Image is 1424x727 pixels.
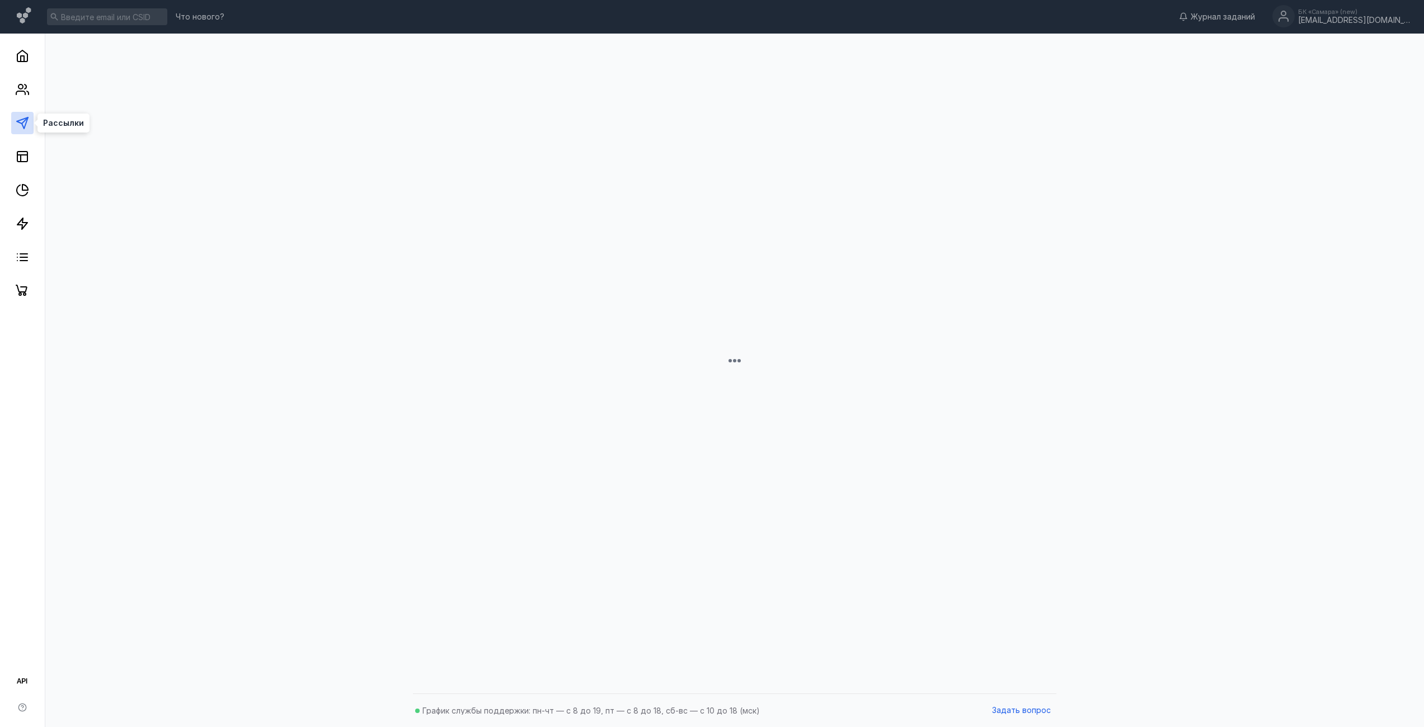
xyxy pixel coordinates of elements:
[47,8,167,25] input: Введите email или CSID
[1298,8,1410,15] div: БК «Самара» (new)
[1173,11,1261,22] a: Журнал заданий
[176,13,224,21] span: Что нового?
[1191,11,1255,22] span: Журнал заданий
[1298,16,1410,25] div: [EMAIL_ADDRESS][DOMAIN_NAME]
[986,702,1056,719] button: Задать вопрос
[43,119,84,127] span: Рассылки
[992,706,1051,715] span: Задать вопрос
[422,706,760,715] span: График службы поддержки: пн-чт — с 8 до 19, пт — с 8 до 18, сб-вс — с 10 до 18 (мск)
[170,13,230,21] a: Что нового?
